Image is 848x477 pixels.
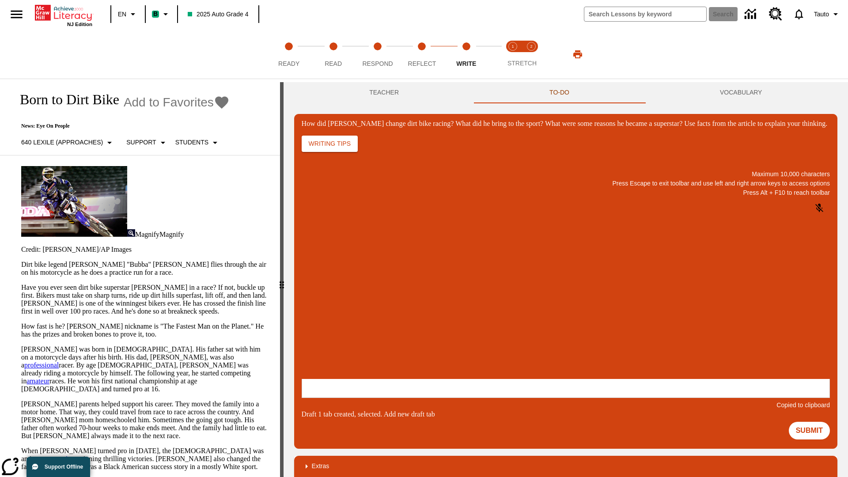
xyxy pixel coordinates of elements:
p: nwAmt [4,7,129,15]
button: Language: EN, Select a language [114,6,142,22]
span: B [153,8,158,19]
button: Stretch Read step 1 of 2 [500,30,526,79]
span: Magnify [135,231,159,238]
button: Select Lexile, 640 Lexile (Approaches) [18,135,118,151]
p: Have you ever seen dirt bike superstar [PERSON_NAME] in a race? If not, buckle up first. Bikers m... [21,284,269,315]
button: Print [564,46,592,62]
span: Add to Favorites [124,95,214,110]
h1: Born to Dirt Bike [11,91,119,108]
a: professional [24,361,59,369]
div: How did [PERSON_NAME] change dirt bike racing? What did he bring to the sport? What were some rea... [302,120,830,128]
p: Support [126,138,156,147]
div: Instructional Panel Tabs [294,82,837,103]
p: [PERSON_NAME] was born in [DEMOGRAPHIC_DATA]. His father sat with him on a motorcycle days after ... [21,345,269,393]
div: Press Enter or Spacebar and then press right and left arrow keys to move the slider [280,82,284,477]
div: Extras [294,456,837,477]
p: News: Eye On People [11,123,230,129]
p: Copied to clipboard [302,402,830,408]
button: Select Student [172,135,224,151]
a: Notifications [787,3,810,26]
button: Submit [789,422,830,439]
p: Press Escape to exit toolbar and use left and right arrow keys to access options [302,179,830,188]
div: Draft 1 tab created, selected. Add new draft tab [302,410,830,418]
a: Resource Center, Will open in new tab [764,2,787,26]
button: Open side menu [4,1,30,27]
div: Home [35,3,92,27]
span: Tauto [814,10,829,19]
button: Ready step 1 of 5 [263,30,314,79]
p: When [PERSON_NAME] turned pro in [DATE], the [DEMOGRAPHIC_DATA] was an instant , winning thrillin... [21,447,269,471]
button: Scaffolds, Support [123,135,171,151]
text: 2 [530,44,532,49]
span: Support Offline [45,464,83,470]
span: Reflect [408,60,436,67]
body: How did Stewart change dirt bike racing? What did he bring to the sport? What were some reasons h... [4,7,129,15]
button: Profile/Settings [810,6,844,22]
button: Boost Class color is mint green. Change class color [148,6,174,22]
button: Add to Favorites - Born to Dirt Bike [124,95,230,110]
button: Stretch Respond step 2 of 2 [519,30,544,79]
span: Magnify [159,231,184,238]
button: Write step 5 of 5 [441,30,492,79]
span: STRETCH [507,60,537,67]
p: Students [175,138,208,147]
span: 2025 Auto Grade 4 [188,10,249,19]
span: Read [325,60,342,67]
span: EN [118,10,126,19]
a: sensation [49,455,75,462]
button: Respond step 3 of 5 [352,30,403,79]
button: Click to activate and allow voice recognition [809,197,830,219]
p: Dirt bike legend [PERSON_NAME] "Bubba" [PERSON_NAME] flies through the air on his motorcycle as h... [21,261,269,276]
span: Respond [362,60,393,67]
p: Credit: [PERSON_NAME]/AP Images [21,246,269,254]
p: Press Alt + F10 to reach toolbar [302,188,830,197]
p: How fast is he? [PERSON_NAME] nickname is "The Fastest Man on the Planet." He has the prizes and ... [21,322,269,338]
span: NJ Edition [67,22,92,27]
button: Read step 2 of 5 [307,30,359,79]
p: [PERSON_NAME] parents helped support his career. They moved the family into a motor home. That wa... [21,400,269,440]
p: 640 Lexile (Approaches) [21,138,103,147]
p: Extras [312,462,329,471]
button: Teacher [294,82,474,103]
button: Support Offline [26,457,90,477]
a: Data Center [739,2,764,26]
img: Motocross racer James Stewart flies through the air on his dirt bike. [21,166,127,237]
div: activity [284,82,848,477]
button: Reflect step 4 of 5 [396,30,447,79]
text: 1 [511,44,514,49]
button: Writing Tips [302,136,358,152]
button: VOCABULARY [644,82,837,103]
button: TO-DO [474,82,645,103]
input: search field [584,7,706,21]
img: Magnify [127,229,135,237]
p: Maximum 10,000 characters [302,170,830,179]
span: Ready [278,60,299,67]
span: Write [456,60,476,67]
a: amateur [26,377,49,385]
